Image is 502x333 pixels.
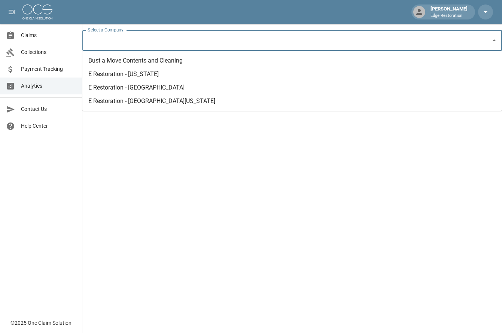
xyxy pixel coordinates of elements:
div: © 2025 One Claim Solution [10,319,72,327]
button: open drawer [4,4,19,19]
li: E Restoration - [US_STATE] [82,67,502,81]
p: Edge Restoration [430,13,468,19]
span: Claims [21,31,76,39]
span: Analytics [21,82,76,90]
img: ocs-logo-white-transparent.png [22,4,52,19]
li: E Restoration - [GEOGRAPHIC_DATA] [82,81,502,94]
li: E Restoration - [GEOGRAPHIC_DATA][US_STATE] [82,94,502,108]
div: [PERSON_NAME] [428,5,471,19]
span: Contact Us [21,105,76,113]
button: Close [489,35,499,46]
label: Select a Company [88,27,124,33]
span: Payment Tracking [21,65,76,73]
span: Collections [21,48,76,56]
span: Help Center [21,122,76,130]
li: Bust a Move Contents and Cleaning [82,54,502,67]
